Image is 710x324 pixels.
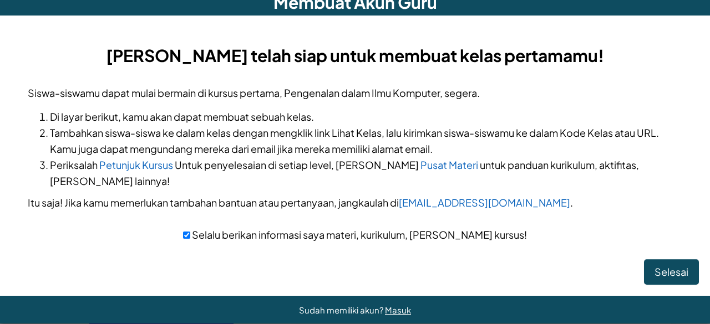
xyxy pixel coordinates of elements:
p: Siswa-siswamu dapat mulai bermain di kursus pertama, Pengenalan dalam Ilmu Komputer, segera. [28,85,682,101]
span: Itu saja! Jika kamu memerlukan tambahan bantuan atau pertanyaan, jangkaulah di . [28,196,573,209]
li: Di layar berikut, kamu akan dapat membuat sebuah kelas. [50,109,682,125]
a: Masuk [385,305,411,315]
span: Sudah memiliki akun? [299,305,385,315]
a: [EMAIL_ADDRESS][DOMAIN_NAME] [399,196,570,209]
span: Periksalah [50,158,98,171]
a: Petunjuk Kursus [99,158,173,171]
span: Untuk penyelesaian di setiap level, [PERSON_NAME] [175,158,419,171]
span: Selalu berikan informasi saya materi, kurikulum, [PERSON_NAME] kursus! [190,228,527,241]
a: Pusat Materi [420,158,478,171]
h3: [PERSON_NAME] telah siap untuk membuat kelas pertamamu! [28,43,682,68]
button: Selesai [644,259,699,285]
li: Tambahkan siswa-siswa ke dalam kelas dengan mengklik link Lihat Kelas, lalu kirimkan siswa-siswam... [50,125,682,157]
